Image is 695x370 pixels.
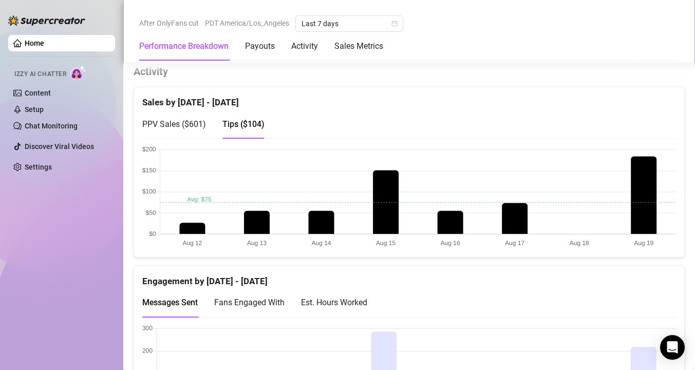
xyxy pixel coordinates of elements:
[25,122,78,130] a: Chat Monitoring
[291,40,318,52] div: Activity
[25,39,44,47] a: Home
[142,266,676,288] div: Engagement by [DATE] - [DATE]
[134,64,685,79] h4: Activity
[25,142,94,151] a: Discover Viral Videos
[25,89,51,97] a: Content
[142,298,198,307] span: Messages Sent
[302,16,397,31] span: Last 7 days
[139,40,229,52] div: Performance Breakdown
[245,40,275,52] div: Payouts
[660,335,685,360] div: Open Intercom Messenger
[139,15,199,31] span: After OnlyFans cut
[14,69,66,79] span: Izzy AI Chatter
[334,40,383,52] div: Sales Metrics
[222,119,265,129] span: Tips ( $104 )
[142,119,206,129] span: PPV Sales ( $601 )
[25,105,44,114] a: Setup
[214,298,285,307] span: Fans Engaged With
[142,87,676,109] div: Sales by [DATE] - [DATE]
[8,15,85,26] img: logo-BBDzfeDw.svg
[70,65,86,80] img: AI Chatter
[301,296,367,309] div: Est. Hours Worked
[25,163,52,171] a: Settings
[391,21,398,27] span: calendar
[205,15,289,31] span: PDT America/Los_Angeles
